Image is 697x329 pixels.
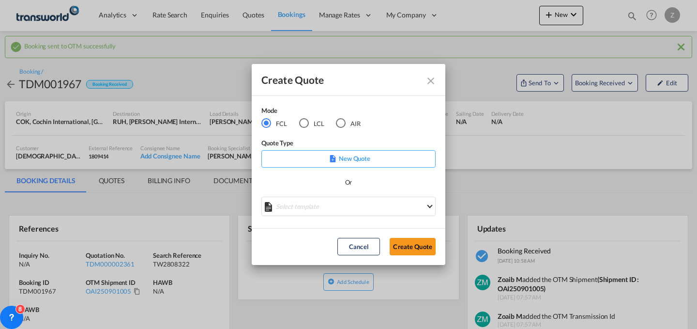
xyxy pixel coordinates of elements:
md-icon: Close dialog [425,75,437,87]
div: Create Quote [261,74,418,86]
button: Create Quote [390,238,436,255]
md-dialog: Create QuoteModeFCL LCLAIR ... [252,64,445,265]
button: Close dialog [421,71,439,89]
md-radio-button: AIR [336,118,361,128]
button: Cancel [337,238,380,255]
p: New Quote [265,154,432,163]
div: Or [345,177,352,187]
md-radio-button: FCL [261,118,287,128]
div: Quote Type [261,138,436,150]
md-select: Select template [261,197,436,216]
md-radio-button: LCL [299,118,324,128]
div: New Quote [261,150,436,168]
div: Mode [261,106,373,118]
